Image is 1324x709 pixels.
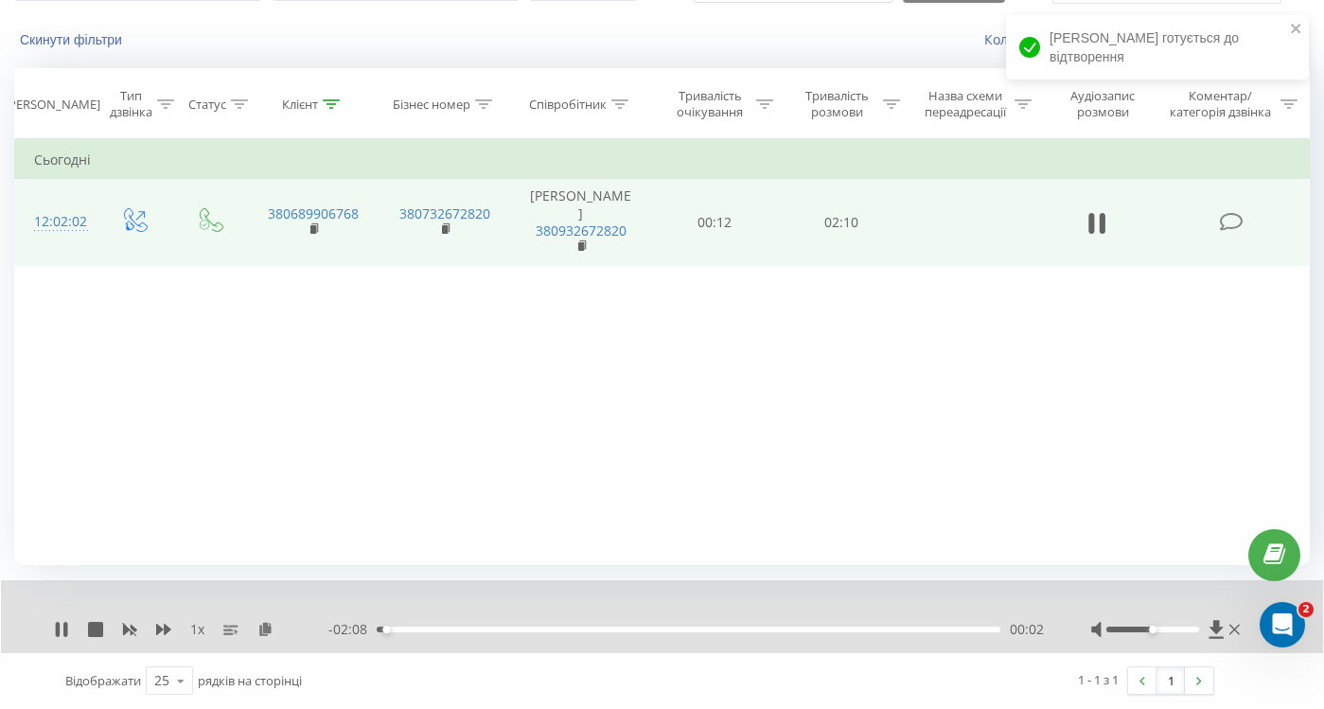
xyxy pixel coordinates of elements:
div: Статус [188,97,226,113]
td: 00:12 [652,179,779,266]
a: 380732672820 [399,204,490,222]
a: 1 [1156,667,1185,694]
div: Accessibility label [1149,626,1156,633]
div: Бізнес номер [393,97,470,113]
a: 380932672820 [536,222,627,239]
td: Сьогодні [15,141,1310,179]
span: рядків на сторінці [198,672,302,689]
td: [PERSON_NAME] [510,179,652,266]
div: 25 [154,671,169,690]
a: 380689906768 [268,204,359,222]
a: Коли дані можуть відрізнятися вiд інших систем [984,30,1310,48]
span: Відображати [65,672,141,689]
div: 12:02:02 [34,204,77,240]
div: Назва схеми переадресації [922,88,1010,120]
div: Тривалість розмови [795,88,878,120]
div: Коментар/категорія дзвінка [1165,88,1276,120]
td: 02:10 [778,179,905,266]
div: [PERSON_NAME] [5,97,100,113]
div: Співробітник [529,97,607,113]
div: Аудіозапис розмови [1053,88,1153,120]
div: Accessibility label [382,626,390,633]
button: Скинути фільтри [14,31,132,48]
span: 1 x [190,620,204,639]
span: 2 [1298,602,1314,617]
div: Тривалість очікування [669,88,752,120]
button: close [1290,21,1303,39]
div: 1 - 1 з 1 [1078,670,1119,689]
div: [PERSON_NAME] готується до відтворення [1006,15,1309,80]
div: Тип дзвінка [110,88,152,120]
iframe: Intercom live chat [1260,602,1305,647]
span: 00:02 [1010,620,1044,639]
span: - 02:08 [328,620,377,639]
div: Клієнт [282,97,318,113]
